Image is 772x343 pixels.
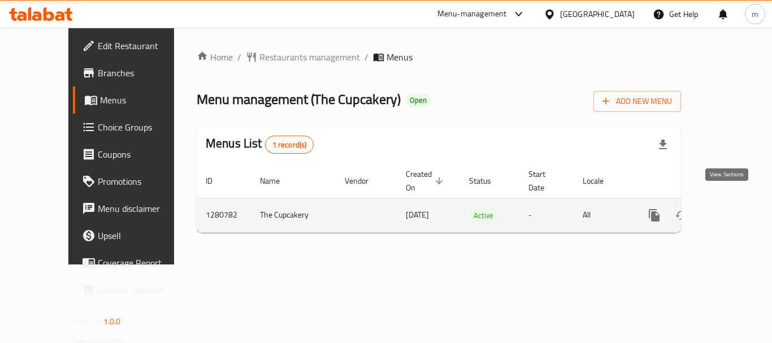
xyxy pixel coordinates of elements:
[345,174,383,188] span: Vendor
[73,59,197,86] a: Branches
[100,93,188,107] span: Menus
[74,314,102,329] span: Version:
[98,283,188,297] span: Grocery Checklist
[98,147,188,161] span: Coupons
[73,114,197,141] a: Choice Groups
[387,50,413,64] span: Menus
[73,249,197,276] a: Coverage Report
[98,120,188,134] span: Choice Groups
[237,50,241,64] li: /
[246,50,360,64] a: Restaurants management
[197,50,233,64] a: Home
[583,174,618,188] span: Locale
[259,50,360,64] span: Restaurants management
[528,167,560,194] span: Start Date
[206,174,227,188] span: ID
[98,229,188,242] span: Upsell
[73,168,197,195] a: Promotions
[73,276,197,303] a: Grocery Checklist
[73,141,197,168] a: Coupons
[251,198,336,232] td: The Cupcakery
[641,202,668,229] button: more
[197,164,758,233] table: enhanced table
[265,136,314,154] div: Total records count
[632,164,758,198] th: Actions
[98,39,188,53] span: Edit Restaurant
[649,131,676,158] div: Export file
[73,222,197,249] a: Upsell
[406,167,446,194] span: Created On
[98,175,188,188] span: Promotions
[752,8,758,20] span: m
[73,195,197,222] a: Menu disclaimer
[519,198,574,232] td: -
[593,91,681,112] button: Add New Menu
[73,32,197,59] a: Edit Restaurant
[260,174,294,188] span: Name
[406,207,429,222] span: [DATE]
[73,86,197,114] a: Menus
[405,94,431,107] div: Open
[405,95,431,105] span: Open
[98,66,188,80] span: Branches
[98,256,188,270] span: Coverage Report
[365,50,368,64] li: /
[206,135,314,154] h2: Menus List
[98,202,188,215] span: Menu disclaimer
[469,174,506,188] span: Status
[103,314,121,329] span: 1.0.0
[437,7,507,21] div: Menu-management
[197,50,681,64] nav: breadcrumb
[197,86,401,112] span: Menu management ( The Cupcakery )
[574,198,632,232] td: All
[266,140,314,150] span: 1 record(s)
[602,94,672,108] span: Add New Menu
[469,209,498,222] span: Active
[197,198,251,232] td: 1280782
[560,8,635,20] div: [GEOGRAPHIC_DATA]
